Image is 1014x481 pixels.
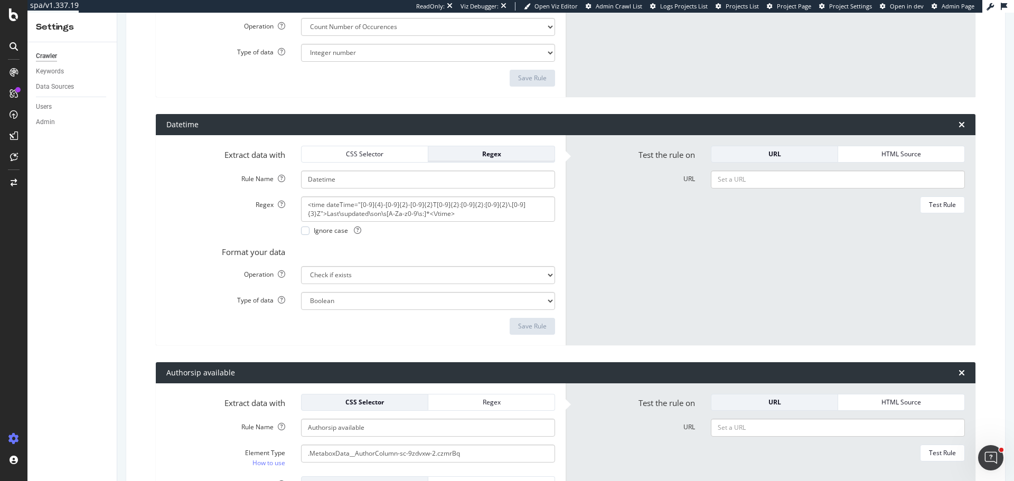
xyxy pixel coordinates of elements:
[726,2,759,10] span: Projects List
[437,398,546,407] div: Regex
[932,2,974,11] a: Admin Page
[819,2,872,11] a: Project Settings
[301,171,555,188] input: Provide a name
[301,146,428,163] button: CSS Selector
[428,146,555,163] button: Regex
[36,101,109,112] a: Users
[158,292,293,305] label: Type of data
[461,2,499,11] div: Viz Debugger:
[711,419,965,437] input: Set a URL
[36,117,109,128] a: Admin
[711,394,838,411] button: URL
[959,369,965,377] div: times
[301,394,428,411] button: CSS Selector
[510,318,555,335] button: Save Rule
[252,457,285,468] a: How to use
[660,2,708,10] span: Logs Projects List
[36,21,108,33] div: Settings
[36,66,64,77] div: Keywords
[510,70,555,87] button: Save Rule
[518,73,547,82] div: Save Rule
[158,266,293,279] label: Operation
[36,81,74,92] div: Data Sources
[158,171,293,183] label: Rule Name
[36,101,52,112] div: Users
[929,448,956,457] div: Test Rule
[524,2,578,11] a: Open Viz Editor
[158,196,293,209] label: Regex
[767,2,811,11] a: Project Page
[158,419,293,431] label: Rule Name
[720,149,829,158] div: URL
[920,196,965,213] button: Test Rule
[711,146,838,163] button: URL
[36,117,55,128] div: Admin
[314,226,361,235] span: Ignore case
[650,2,708,11] a: Logs Projects List
[568,419,703,431] label: URL
[847,149,956,158] div: HTML Source
[978,445,1003,470] iframe: Intercom live chat
[36,51,57,62] div: Crawler
[158,18,293,31] label: Operation
[777,2,811,10] span: Project Page
[428,394,555,411] button: Regex
[880,2,924,11] a: Open in dev
[166,119,199,130] div: Datetime
[847,398,956,407] div: HTML Source
[158,44,293,56] label: Type of data
[166,448,285,457] div: Element Type
[158,146,293,161] label: Extract data with
[568,146,703,161] label: Test the rule on
[416,2,445,11] div: ReadOnly:
[158,394,293,409] label: Extract data with
[534,2,578,10] span: Open Viz Editor
[158,243,293,258] label: Format your data
[568,171,703,183] label: URL
[890,2,924,10] span: Open in dev
[310,398,419,407] div: CSS Selector
[942,2,974,10] span: Admin Page
[301,419,555,437] input: Provide a name
[301,445,555,463] input: CSS Expression
[36,51,109,62] a: Crawler
[959,120,965,129] div: times
[596,2,642,10] span: Admin Crawl List
[586,2,642,11] a: Admin Crawl List
[929,200,956,209] div: Test Rule
[716,2,759,11] a: Projects List
[720,398,829,407] div: URL
[518,322,547,331] div: Save Rule
[568,394,703,409] label: Test the rule on
[838,394,965,411] button: HTML Source
[838,146,965,163] button: HTML Source
[829,2,872,10] span: Project Settings
[920,445,965,461] button: Test Rule
[166,367,235,378] div: Authorsip available
[301,196,555,222] textarea: <time dateTime="[0-9]{4}-[0-9]{2}-[0-9]{2}T[0-9]{2}:[0-9]{2}:[0-9]{2}\.[0-9]{3}Z">Last\supdated\s...
[711,171,965,188] input: Set a URL
[36,81,109,92] a: Data Sources
[310,149,419,158] div: CSS Selector
[36,66,109,77] a: Keywords
[437,149,546,158] div: Regex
